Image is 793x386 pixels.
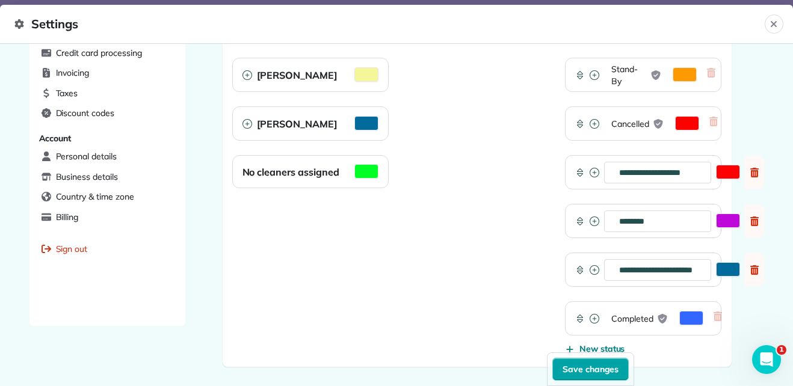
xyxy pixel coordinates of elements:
[565,301,722,335] div: CompletedActivate Color Picker
[765,14,783,34] button: Close
[37,85,178,103] a: Taxes
[579,343,625,355] span: New status
[716,165,740,179] button: Activate Color Picker
[37,188,178,206] a: Country & time zone
[56,211,79,223] span: Billing
[354,67,378,82] button: Activate Color Picker
[565,204,722,238] div: Activate Color Picker
[565,253,722,287] div: Activate Color Picker
[675,116,699,130] button: Activate Color Picker
[252,117,355,131] h2: [PERSON_NAME]
[565,155,722,189] div: Activate Color Picker
[56,67,90,79] span: Invoicing
[354,164,378,179] button: Activate Color Picker
[56,87,78,99] span: Taxes
[354,116,378,130] button: Activate Color Picker
[242,165,339,179] h2: No cleaners assigned
[56,243,88,255] span: Sign out
[752,345,781,374] iframe: Intercom live chat
[611,118,649,130] span: Cancelled
[37,148,178,166] a: Personal details
[56,191,134,203] span: Country & time zone
[37,240,178,259] a: Sign out
[679,311,703,325] button: Activate Color Picker
[56,150,117,162] span: Personal details
[37,105,178,123] a: Discount codes
[37,44,178,63] a: Credit card processing
[673,67,697,82] button: Activate Color Picker
[56,171,118,183] span: Business details
[611,63,647,87] span: Stand-By
[37,64,178,82] a: Invoicing
[565,343,625,355] button: New status
[552,358,629,381] button: Save changes
[56,47,142,59] span: Credit card processing
[611,313,653,325] span: Completed
[777,345,786,355] span: 1
[14,14,765,34] span: Settings
[37,209,178,227] a: Billing
[565,58,722,92] div: Stand-ByActivate Color Picker
[232,155,389,188] div: No cleaners assigned Color Card
[56,107,114,119] span: Discount codes
[716,213,740,228] button: Activate Color Picker
[563,363,619,375] span: Save changes
[37,168,178,186] a: Business details
[716,262,740,277] button: Activate Color Picker
[252,68,355,82] h2: [PERSON_NAME]
[565,106,722,141] div: CancelledActivate Color Picker
[39,133,72,144] span: Account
